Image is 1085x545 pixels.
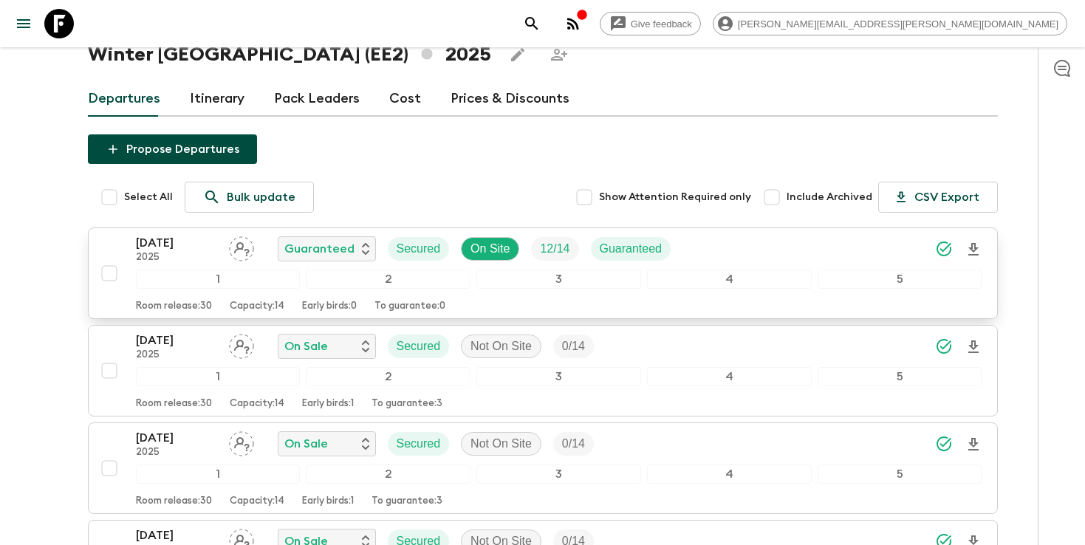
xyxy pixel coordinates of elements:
[476,270,641,289] div: 3
[818,270,982,289] div: 5
[388,432,450,456] div: Secured
[461,237,519,261] div: On Site
[818,367,982,386] div: 5
[470,337,532,355] p: Not On Site
[562,337,585,355] p: 0 / 14
[227,188,295,206] p: Bulk update
[88,325,998,417] button: [DATE]2025Assign pack leaderOn SaleSecuredNot On SiteTrip Fill12345Room release:30Capacity:14Earl...
[878,182,998,213] button: CSV Export
[503,40,533,69] button: Edit this itinerary
[553,432,594,456] div: Trip Fill
[136,332,217,349] p: [DATE]
[600,12,701,35] a: Give feedback
[306,465,470,484] div: 2
[397,435,441,453] p: Secured
[965,436,982,453] svg: Download Onboarding
[730,18,1067,30] span: [PERSON_NAME][EMAIL_ADDRESS][PERSON_NAME][DOMAIN_NAME]
[389,81,421,117] a: Cost
[647,465,812,484] div: 4
[461,432,541,456] div: Not On Site
[230,398,284,410] p: Capacity: 14
[229,338,254,350] span: Assign pack leader
[88,81,160,117] a: Departures
[713,12,1067,35] div: [PERSON_NAME][EMAIL_ADDRESS][PERSON_NAME][DOMAIN_NAME]
[302,496,354,507] p: Early birds: 1
[397,240,441,258] p: Secured
[284,240,355,258] p: Guaranteed
[88,227,998,319] button: [DATE]2025Assign pack leaderGuaranteedSecuredOn SiteTrip FillGuaranteed12345Room release:30Capaci...
[540,240,569,258] p: 12 / 14
[88,134,257,164] button: Propose Departures
[935,337,953,355] svg: Synced Successfully
[230,301,284,312] p: Capacity: 14
[461,335,541,358] div: Not On Site
[124,190,173,205] span: Select All
[374,301,445,312] p: To guarantee: 0
[88,40,491,69] h1: Winter [GEOGRAPHIC_DATA] (EE2) 2025
[136,270,301,289] div: 1
[229,533,254,545] span: Assign pack leader
[470,240,510,258] p: On Site
[302,398,354,410] p: Early birds: 1
[136,496,212,507] p: Room release: 30
[965,338,982,356] svg: Download Onboarding
[965,241,982,258] svg: Download Onboarding
[787,190,872,205] span: Include Archived
[623,18,700,30] span: Give feedback
[647,367,812,386] div: 4
[476,465,641,484] div: 3
[935,240,953,258] svg: Synced Successfully
[88,422,998,514] button: [DATE]2025Assign pack leaderOn SaleSecuredNot On SiteTrip Fill12345Room release:30Capacity:14Earl...
[136,447,217,459] p: 2025
[136,234,217,252] p: [DATE]
[647,270,812,289] div: 4
[136,429,217,447] p: [DATE]
[136,349,217,361] p: 2025
[451,81,569,117] a: Prices & Discounts
[553,335,594,358] div: Trip Fill
[230,496,284,507] p: Capacity: 14
[229,436,254,448] span: Assign pack leader
[599,190,751,205] span: Show Attention Required only
[388,335,450,358] div: Secured
[284,337,328,355] p: On Sale
[818,465,982,484] div: 5
[544,40,574,69] span: Share this itinerary
[306,270,470,289] div: 2
[372,496,442,507] p: To guarantee: 3
[185,182,314,213] a: Bulk update
[229,241,254,253] span: Assign pack leader
[284,435,328,453] p: On Sale
[531,237,578,261] div: Trip Fill
[136,252,217,264] p: 2025
[476,367,641,386] div: 3
[388,237,450,261] div: Secured
[600,240,663,258] p: Guaranteed
[397,337,441,355] p: Secured
[136,367,301,386] div: 1
[136,527,217,544] p: [DATE]
[935,435,953,453] svg: Synced Successfully
[302,301,357,312] p: Early birds: 0
[136,465,301,484] div: 1
[136,301,212,312] p: Room release: 30
[470,435,532,453] p: Not On Site
[9,9,38,38] button: menu
[306,367,470,386] div: 2
[190,81,244,117] a: Itinerary
[136,398,212,410] p: Room release: 30
[562,435,585,453] p: 0 / 14
[274,81,360,117] a: Pack Leaders
[372,398,442,410] p: To guarantee: 3
[517,9,547,38] button: search adventures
